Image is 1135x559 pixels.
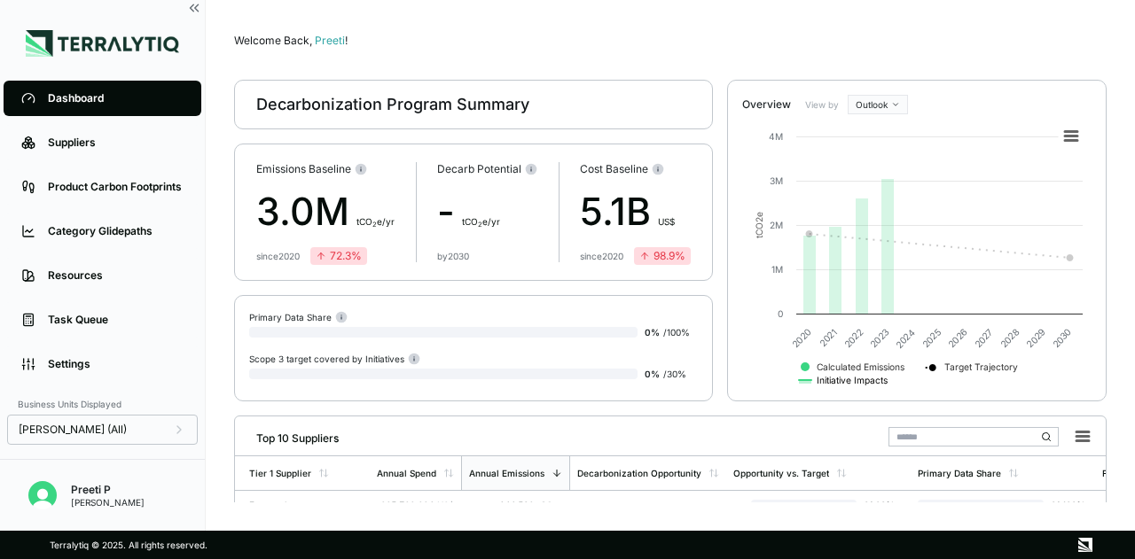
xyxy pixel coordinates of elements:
div: Settings [48,357,184,371]
span: 0 / 30 % [857,500,904,510]
div: Decarbonization Opportunity [577,468,701,478]
span: [PERSON_NAME] (All) [19,423,127,437]
div: Ecoperol [249,500,363,510]
div: - [437,183,537,240]
text: 3M [770,175,783,186]
div: Annual Emissions [469,468,544,478]
text: 1M [771,264,783,275]
div: Welcome Back, [234,34,1107,48]
div: Top 10 Suppliers [242,424,339,446]
text: 4M [769,131,783,142]
div: Overview [742,97,791,112]
span: ! [345,34,348,47]
text: 2030 [1051,327,1073,349]
button: Open user button [21,474,64,516]
text: Target Trajectory [944,361,1018,373]
div: 3.0M [256,183,395,240]
button: Outlook [848,95,908,114]
text: Calculated Emissions [817,361,904,372]
div: Scope 3 target covered by Initiatives [249,352,420,365]
div: since 2020 [580,251,623,261]
div: Cost Baseline [580,162,691,176]
div: Preeti P [71,483,145,497]
text: 2027 [973,327,995,349]
text: 2024 [894,327,917,350]
span: Preeti [315,34,348,47]
div: 72.3 % [316,249,362,263]
div: Tier 1 Supplier [249,468,311,478]
text: 0 [778,308,783,319]
label: View by [805,99,841,110]
span: / 30 % [663,369,686,379]
text: 2025 [920,327,943,349]
img: Preeti P [28,481,57,509]
div: Resources [48,268,184,283]
span: t CO e/yr [356,216,395,227]
div: Business Units Displayed [7,393,198,415]
tspan: 2 [754,217,764,222]
div: [PERSON_NAME] [71,497,145,508]
text: Initiative Impacts [817,375,888,386]
span: tCO e [537,500,563,510]
div: Category Glidepaths [48,224,184,238]
text: 2021 [818,327,839,348]
div: Suppliers [48,136,184,150]
div: Decarbonization Program Summary [256,94,529,115]
span: US$ [658,216,675,227]
div: Task Queue [48,313,184,327]
sub: 2 [372,221,377,229]
div: Opportunity vs. Target [733,468,829,478]
div: since 2020 [256,251,300,261]
div: Primary Data Share [918,468,1001,478]
text: tCO e [754,212,764,238]
span: US$ [437,500,454,510]
text: 2M [770,220,783,230]
text: 2028 [998,327,1021,349]
text: 2022 [842,327,865,349]
div: 5.1B [580,183,691,240]
span: / 100 % [663,327,690,338]
div: by 2030 [437,251,469,261]
div: Product Carbon Footprints [48,180,184,194]
div: - [577,500,719,510]
span: 0 / 100 % [1044,500,1088,510]
text: 2020 [790,327,812,349]
div: 98.9 % [639,249,685,263]
div: Dashboard [48,91,184,105]
div: 235,788,334 [377,500,454,510]
div: Decarb Potential [437,162,537,176]
text: 2023 [868,327,890,349]
span: 0 % [645,327,660,338]
text: 2026 [946,327,968,349]
sub: 2 [478,221,482,229]
div: Annual Spend [377,468,436,478]
img: Logo [26,30,179,57]
text: 2029 [1024,327,1046,349]
div: Primary Data Share [249,310,348,323]
div: Emissions Baseline [256,162,395,176]
div: 144,503 [468,500,563,510]
span: t CO e/yr [462,216,500,227]
span: 0 % [645,369,660,379]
